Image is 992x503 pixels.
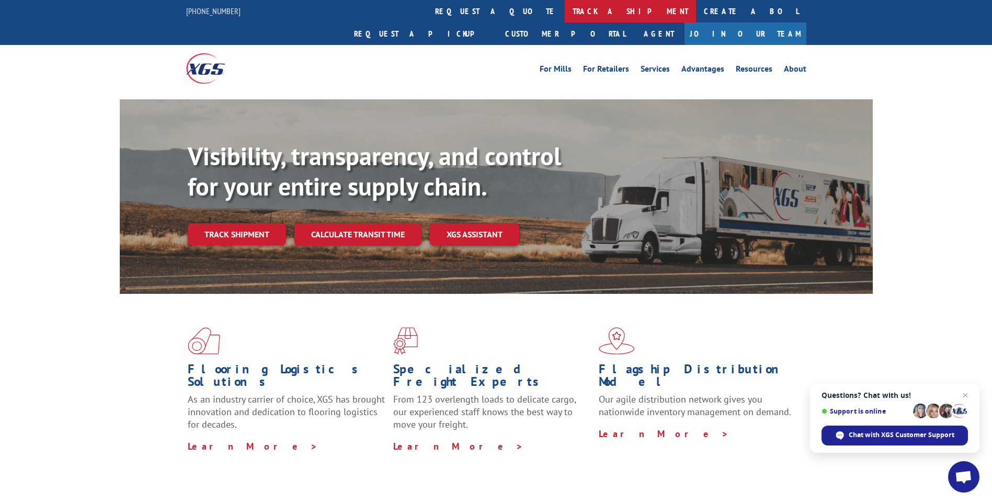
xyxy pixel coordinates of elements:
a: Agent [633,22,685,45]
a: Resources [736,65,772,76]
a: Calculate transit time [294,223,421,246]
a: For Mills [540,65,572,76]
a: About [784,65,806,76]
img: xgs-icon-total-supply-chain-intelligence-red [188,327,220,355]
a: Learn More > [188,440,318,452]
img: xgs-icon-flagship-distribution-model-red [599,327,635,355]
a: For Retailers [583,65,629,76]
a: [PHONE_NUMBER] [186,6,241,16]
span: Our agile distribution network gives you nationwide inventory management on demand. [599,393,791,418]
p: From 123 overlength loads to delicate cargo, our experienced staff knows the best way to move you... [393,393,591,440]
a: Learn More > [599,428,729,440]
a: Advantages [681,65,724,76]
span: As an industry carrier of choice, XGS has brought innovation and dedication to flooring logistics... [188,393,385,430]
h1: Flagship Distribution Model [599,363,796,393]
span: Chat with XGS Customer Support [822,426,968,445]
h1: Flooring Logistics Solutions [188,363,385,393]
h1: Specialized Freight Experts [393,363,591,393]
a: Request a pickup [346,22,497,45]
a: Open chat [948,461,979,493]
a: Learn More > [393,440,523,452]
a: Customer Portal [497,22,633,45]
span: Chat with XGS Customer Support [849,430,954,440]
a: Track shipment [188,223,286,245]
img: xgs-icon-focused-on-flooring-red [393,327,418,355]
a: XGS ASSISTANT [430,223,519,246]
span: Questions? Chat with us! [822,391,968,399]
a: Join Our Team [685,22,806,45]
a: Services [641,65,670,76]
b: Visibility, transparency, and control for your entire supply chain. [188,140,561,202]
span: Support is online [822,407,909,415]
